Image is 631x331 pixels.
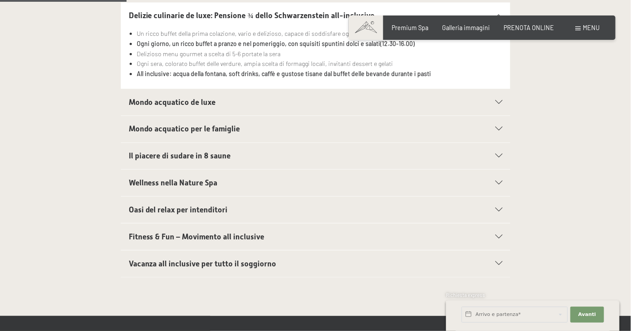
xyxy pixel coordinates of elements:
[583,24,600,31] span: Menu
[392,24,428,31] a: Premium Spa
[137,70,431,77] strong: All inclusive: acqua della fontana, soft drinks, caffè e gustose tisane dal buffet delle bevande ...
[129,232,265,241] span: Fitness & Fun – Movimento all inclusive
[129,124,240,133] span: Mondo acquatico per le famiglie
[578,311,596,318] span: Avanti
[380,40,415,47] strong: (12.30-16.00)
[129,205,228,214] span: Oasi del relax per intenditori
[137,49,503,59] li: Delizioso menu gourmet a scelta di 5-6 portate la sera
[137,40,380,47] strong: Ogni giorno, un ricco buffet a pranzo e nel pomeriggio, con squisiti spuntini dolci e salati
[446,292,485,298] span: Richiesta express
[504,24,554,31] a: PRENOTA ONLINE
[129,259,277,268] span: Vacanza all inclusive per tutto il soggiorno
[129,98,216,107] span: Mondo acquatico de luxe
[129,151,231,160] span: Il piacere di sudare in 8 saune
[442,24,490,31] a: Galleria immagini
[137,59,503,69] li: Ogni sera, colorato buffet delle verdure, ampia scelta di formaggi locali, invitanti dessert e ge...
[129,178,218,187] span: Wellness nella Nature Spa
[570,307,604,323] button: Avanti
[129,11,374,20] span: Delizie culinarie de luxe: Pensione ¾ dello Schwarzenstein all-inclusive
[137,29,503,39] li: Un ricco buffet della prima colazione, vario e delizioso, capace di soddisfare ogni desiderio cul...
